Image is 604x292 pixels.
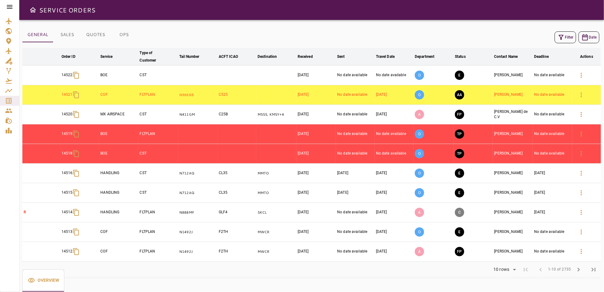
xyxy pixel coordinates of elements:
span: chevron_right [575,266,582,273]
td: [DATE] [296,242,336,262]
p: MWCR [258,249,295,254]
span: last_page [590,266,597,273]
div: ACFT ICAO [219,53,238,60]
td: [DATE] [296,124,336,144]
td: No date available [533,222,572,242]
td: [DATE] [533,203,572,222]
button: EXECUTION [455,169,464,178]
td: No date available [533,242,572,262]
div: Status [455,53,466,60]
p: N411GM [179,112,216,117]
span: Service [100,53,121,60]
div: 10 rows [489,265,518,274]
td: FLTPLAN [138,124,178,144]
td: CST [138,164,178,183]
p: O [415,188,424,197]
div: basic tabs example [22,269,64,292]
span: Last Page [586,262,601,277]
span: Department [415,53,442,60]
p: SKCL [258,210,295,215]
div: Travel Date [376,53,395,60]
td: [DATE] [296,183,336,203]
td: COF [99,222,138,242]
td: [PERSON_NAME] [493,85,533,105]
td: No date available [375,144,414,164]
td: CST [138,144,178,164]
div: Destination [258,53,277,60]
p: N712AQ [179,171,216,176]
td: COF [99,85,138,105]
div: basic tabs example [22,27,138,42]
td: CL35 [217,164,256,183]
td: [PERSON_NAME] [493,144,533,164]
button: Details [574,185,589,200]
button: TRIP PREPARATION [455,129,464,139]
span: Contact Name [494,53,526,60]
td: No date available [336,222,375,242]
button: OPS [110,27,138,42]
p: 14513 [62,229,73,234]
td: GLF4 [217,203,256,222]
p: O [415,71,424,80]
button: QUOTES [81,27,110,42]
p: 14512 [62,249,73,254]
td: [DATE] [336,183,375,203]
p: MWCR [258,229,295,235]
td: No date available [375,66,414,85]
button: Details [574,205,589,220]
td: No date available [533,85,572,105]
button: Details [574,107,589,122]
button: FINAL PREPARATION [455,110,464,119]
td: No date available [336,66,375,85]
span: Order ID [62,53,84,60]
td: No date available [533,124,572,144]
p: O [415,169,424,178]
span: Received [298,53,321,60]
p: N888MF [179,210,216,215]
td: [DATE] [533,164,572,183]
span: Tail Number [179,53,207,60]
td: [DATE] [375,242,414,262]
td: No date available [533,66,572,85]
td: [DATE] [375,203,414,222]
div: Department [415,53,434,60]
span: Sent [337,53,353,60]
button: CANCELED [455,208,464,217]
td: No date available [375,124,414,144]
td: [DATE] [375,105,414,124]
button: SALES [53,27,81,42]
p: N1492J [179,229,216,235]
td: [PERSON_NAME] [493,164,533,183]
td: [DATE] [296,164,336,183]
td: [DATE] [296,144,336,164]
button: Overview [22,269,64,292]
button: Details [574,225,589,239]
td: [PERSON_NAME] [493,222,533,242]
p: O [415,227,424,237]
p: 14516 [62,170,73,176]
button: Details [574,127,589,141]
div: Order ID [62,53,75,60]
button: EXECUTION [455,227,464,237]
p: N966BB [179,92,216,98]
button: Open drawer [27,4,39,16]
td: [DATE] [533,183,572,203]
button: Details [574,87,589,102]
button: Date [579,31,599,43]
td: MX AIRSPACE [99,105,138,124]
p: N712AQ [179,190,216,196]
span: First Page [518,262,533,277]
p: A [415,247,424,256]
td: [PERSON_NAME] de C.V [493,105,533,124]
p: O [415,129,424,139]
td: [PERSON_NAME] [493,242,533,262]
span: 1-10 of 2735 [548,267,571,273]
button: Filter [555,31,576,43]
p: MSSS, KMSY, MSSS, KMSY, MSSS, KMSY [258,112,295,117]
p: 14522 [62,72,73,78]
td: [DATE] [296,66,336,85]
button: FINAL PREPARATION [455,247,464,256]
td: [DATE] [375,222,414,242]
td: HANDLING [99,203,138,222]
td: CST [138,66,178,85]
